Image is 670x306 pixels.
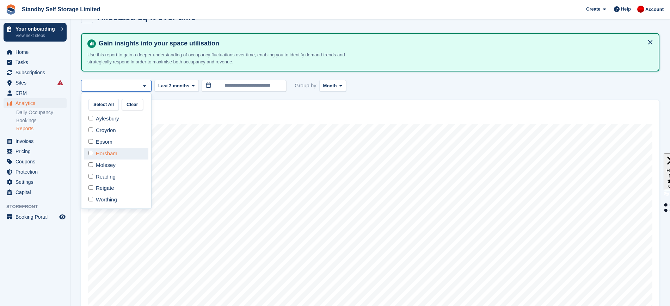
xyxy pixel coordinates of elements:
a: Preview store [58,213,67,221]
div: Epsom [84,136,148,148]
button: Month [319,80,346,92]
div: Croydon [84,125,148,136]
span: Subscriptions [16,68,58,77]
a: menu [4,57,67,67]
span: Month [323,82,337,89]
a: Your onboarding View next steps [4,23,67,42]
a: menu [4,177,67,187]
a: menu [4,98,67,108]
span: Booking Portal [16,212,58,222]
i: Smart entry sync failures have occurred [57,80,63,86]
span: Coupons [16,157,58,167]
div: Molesey [84,160,148,171]
span: Home [16,47,58,57]
a: menu [4,146,67,156]
button: Select All [88,99,119,111]
a: menu [4,187,67,197]
a: menu [4,136,67,146]
span: Pricing [16,146,58,156]
p: Your onboarding [16,26,57,31]
h4: Gain insights into your space utilisation [96,39,653,48]
span: Help [621,6,631,13]
p: Use this report to gain a deeper understanding of occupancy fluctuations over time, enabling you ... [87,51,352,65]
p: View next steps [16,32,57,39]
span: Storefront [6,203,70,210]
button: Last 3 months [154,80,199,92]
img: Aaron Winter [637,6,644,13]
a: Bookings [16,117,67,124]
a: menu [4,47,67,57]
div: Reading [84,171,148,182]
span: Capital [16,187,58,197]
span: Sites [16,78,58,88]
span: Invoices [16,136,58,146]
a: menu [4,212,67,222]
a: Reports [16,125,67,132]
span: Last 3 months [158,82,189,89]
a: menu [4,157,67,167]
span: Account [645,6,664,13]
span: Group by [295,80,316,92]
span: Settings [16,177,58,187]
div: Worthing [84,194,148,206]
a: menu [4,88,67,98]
img: stora-icon-8386f47178a22dfd0bd8f6a31ec36ba5ce8667c1dd55bd0f319d3a0aa187defe.svg [6,4,16,15]
span: CRM [16,88,58,98]
a: menu [4,78,67,88]
span: Tasks [16,57,58,67]
span: Protection [16,167,58,177]
div: Horsham [84,148,148,160]
div: Aylesbury [84,113,148,125]
a: menu [4,68,67,77]
span: Analytics [16,98,58,108]
a: menu [4,167,67,177]
a: Daily Occupancy [16,109,67,116]
div: Reigate [84,182,148,194]
a: Standby Self Storage Limited [19,4,103,15]
button: Clear [122,99,143,111]
span: Create [586,6,600,13]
